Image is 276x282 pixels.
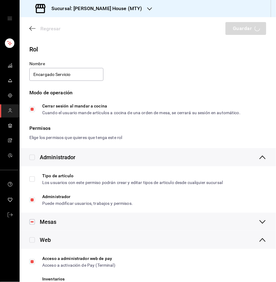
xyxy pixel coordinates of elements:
div: Administrador [42,194,133,199]
div: Mesas [40,218,57,226]
div: Inventarios [42,277,261,281]
div: Elige los permisos que quieres que tenga este rol [29,134,266,141]
div: Puede modificar usuarios, trabajos y permisos. [42,201,133,205]
div: Web [40,236,51,244]
h3: Sucursal: [PERSON_NAME] House (MTY) [47,5,142,12]
div: Cerrar sesión al mandar a cocina [42,104,241,108]
button: open drawer [7,16,12,21]
div: Permisos [29,125,266,132]
div: Acceso a activación de Pay (Terminal) [42,263,115,267]
div: Administrador [40,153,76,161]
div: Los usuarios con este permiso podrán crear y editar tipos de articulo desde cualquier sucursal [42,180,223,185]
div: Acceso a administrador web de pay [42,256,115,261]
label: Nombre [29,62,103,66]
div: Modo de operación [29,89,266,104]
div: Cuando el usuario mande artículos a cocina de una orden de mesa, se cerrará su sesión en automático. [42,111,241,115]
div: Rol [29,45,266,54]
div: Tipo de artículo [42,174,223,178]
